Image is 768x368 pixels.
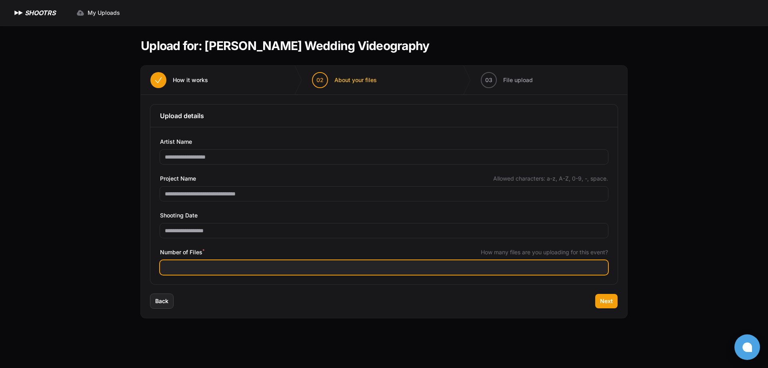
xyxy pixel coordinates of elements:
span: Allowed characters: a-z, A-Z, 0-9, -, space. [493,175,608,183]
span: Artist Name [160,137,192,147]
span: 02 [316,76,324,84]
button: Open chat window [734,334,760,360]
button: Next [595,294,618,308]
a: My Uploads [72,6,125,20]
button: 03 File upload [471,66,542,95]
span: 03 [485,76,492,84]
span: How many files are you uploading for this event? [481,248,608,256]
button: 02 About your files [302,66,386,95]
h1: Upload for: [PERSON_NAME] Wedding Videography [141,38,429,53]
span: Next [600,297,613,305]
span: My Uploads [88,9,120,17]
img: SHOOTRS [13,8,25,18]
h1: SHOOTRS [25,8,56,18]
span: Number of Files [160,247,204,257]
span: Shooting Date [160,211,198,220]
button: How it works [141,66,218,95]
span: How it works [173,76,208,84]
span: Project Name [160,174,196,183]
span: About your files [334,76,377,84]
span: File upload [503,76,533,84]
span: Back [155,297,168,305]
a: SHOOTRS SHOOTRS [13,8,56,18]
button: Back [150,294,173,308]
h3: Upload details [160,111,608,121]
